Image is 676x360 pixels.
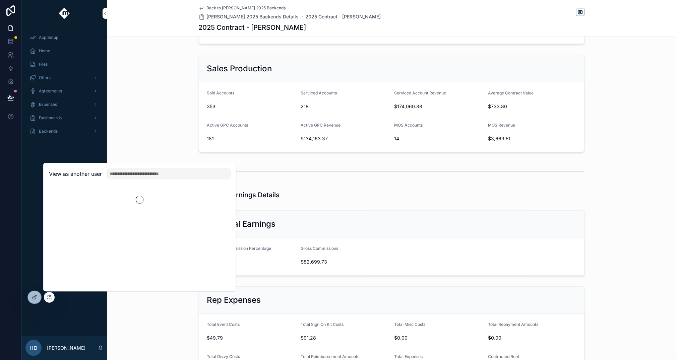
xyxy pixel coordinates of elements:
[488,103,576,110] span: $733.80
[207,63,272,74] h2: Sales Production
[207,103,296,110] span: 353
[25,45,103,57] a: Home
[59,8,70,19] img: App logo
[301,246,338,251] span: Gross Commissions
[21,27,107,146] div: scrollable content
[207,135,296,142] span: 181
[488,354,519,359] span: Contracted Rent
[199,13,299,20] a: [PERSON_NAME] 2025 Backends Details
[25,58,103,70] a: Files
[49,170,102,178] h2: View as another user
[39,62,48,67] span: Files
[207,5,286,11] span: Back to [PERSON_NAME] 2025 Backends
[394,335,483,342] span: $0.00
[199,5,286,11] a: Back to [PERSON_NAME] 2025 Backends
[25,72,103,84] a: Offers
[47,345,85,351] p: [PERSON_NAME]
[207,354,240,359] span: Total Divvy Costs
[301,103,389,110] span: 218
[301,90,337,95] span: Serviced Accounts
[301,354,359,359] span: Total Reimbursement Amounts
[394,322,426,327] span: Total Misc Costs
[39,102,57,107] span: Expenses
[29,344,38,352] span: HD
[301,135,389,142] span: $134,163.37
[39,115,62,121] span: Dashboards
[394,354,423,359] span: Total Expenses
[207,259,296,266] span: 60.00%
[488,322,538,327] span: Total Repayment Amounts
[207,219,276,230] h2: Personal Earnings
[301,259,389,266] span: $82,699.73
[394,103,483,110] span: $174,060.88
[39,75,51,80] span: Offers
[394,123,423,128] span: MOS Accounts
[301,322,344,327] span: Total Sign On Kit Costs
[394,135,483,142] span: 14
[25,112,103,124] a: Dashboards
[207,335,296,342] span: $49.79
[207,295,261,306] h2: Rep Expenses
[39,48,50,54] span: Home
[488,335,576,342] span: $0.00
[207,246,271,251] span: Personal Commission Percentage
[488,123,515,128] span: MOS Revenue
[199,23,306,32] h1: 2025 Contract - [PERSON_NAME]
[301,123,341,128] span: Active GPC Revenue
[207,123,248,128] span: Active GPC Accounts
[301,335,389,342] span: $91.28
[306,13,381,20] a: 2025 Contract - [PERSON_NAME]
[25,85,103,97] a: Agreements
[25,125,103,137] a: Backends
[207,322,240,327] span: Total Event Costs
[488,90,534,95] span: Average Contract Value
[488,135,576,142] span: $3,669.51
[394,90,446,95] span: Serviced Account Revenue
[39,88,62,94] span: Agreements
[207,13,299,20] span: [PERSON_NAME] 2025 Backends Details
[199,191,280,200] h1: Personal Earnings Details
[207,90,235,95] span: Sold Accounts
[25,98,103,111] a: Expenses
[25,31,103,44] a: App Setup
[39,35,58,40] span: App Setup
[39,129,58,134] span: Backends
